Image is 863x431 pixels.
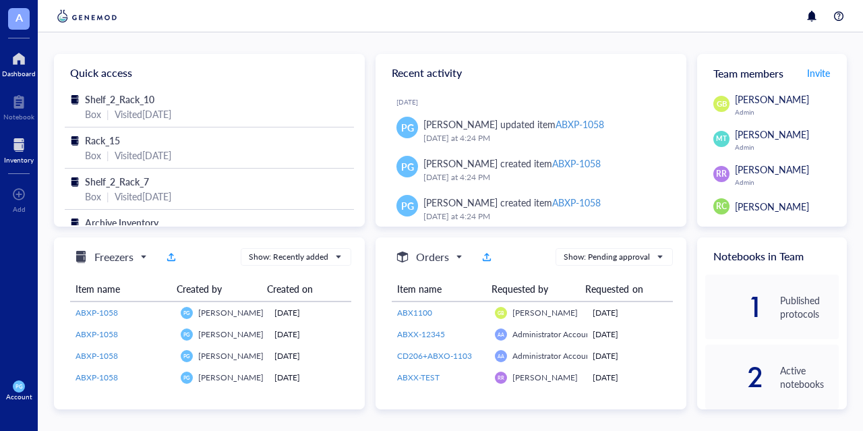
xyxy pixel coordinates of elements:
span: PG [183,310,190,316]
span: [PERSON_NAME] [198,350,264,362]
span: PG [401,198,414,213]
th: Created by [171,277,262,301]
span: A [16,9,23,26]
div: Inventory [4,156,34,164]
span: [PERSON_NAME] [198,307,264,318]
div: [DATE] [396,98,676,106]
div: [DATE] [593,372,667,384]
span: [PERSON_NAME] [735,127,809,141]
div: | [107,189,109,204]
div: [DATE] at 4:24 PM [423,171,665,184]
th: Created on [262,277,341,301]
div: Box [85,189,101,204]
a: PG[PERSON_NAME] created itemABXP-1058[DATE] at 4:24 PM [386,190,676,229]
a: ABXX-12345 [397,328,484,341]
div: [DATE] [274,307,346,319]
div: Visited [DATE] [115,148,171,163]
span: [PERSON_NAME] [198,372,264,383]
a: ABXP-1058 [76,372,170,384]
span: PG [401,120,414,135]
span: Shelf_2_Rack_7 [85,175,149,188]
a: Notebook [3,91,34,121]
span: RR [716,168,727,180]
span: [PERSON_NAME] [198,328,264,340]
a: ABXX-TEST [397,372,484,384]
a: Dashboard [2,48,36,78]
h5: Orders [416,249,449,265]
div: ABXP-1058 [552,156,601,170]
span: [PERSON_NAME] [512,307,578,318]
div: [DATE] [593,328,667,341]
div: Admin [735,143,839,151]
span: Rack_15 [85,134,120,147]
div: | [107,148,109,163]
img: genemod-logo [54,8,120,24]
span: RC [716,200,727,212]
div: Admin [735,178,839,186]
a: ABX1100 [397,307,484,319]
span: Shelf_2_Rack_10 [85,92,154,106]
div: [PERSON_NAME] created item [423,156,601,171]
span: Administrator Account [512,350,593,362]
div: Notebook [3,113,34,121]
div: Published protocols [780,293,839,320]
div: 2 [705,366,764,388]
span: ABXP-1058 [76,350,118,362]
div: Box [85,107,101,121]
span: PG [16,383,22,389]
div: [DATE] [274,328,346,341]
button: Invite [806,62,831,84]
span: AA [498,331,504,337]
div: Admin [735,108,839,116]
div: Add [13,205,26,213]
a: Inventory [4,134,34,164]
div: [DATE] [593,307,667,319]
div: Notebooks in Team [697,237,847,275]
div: Recent activity [376,54,686,92]
a: CD206+ABXO-1103 [397,350,484,362]
span: PG [401,159,414,174]
div: Dashboard [2,69,36,78]
div: Show: Pending approval [564,251,650,263]
div: [PERSON_NAME] updated item [423,117,604,132]
span: CD206+ABXO-1103 [397,350,472,362]
div: Team members [697,54,847,92]
span: ABXP-1058 [76,372,118,383]
div: | [107,107,109,121]
div: Quick access [54,54,365,92]
h5: Freezers [94,249,133,265]
div: Active notebooks [780,364,839,391]
span: [PERSON_NAME] [735,200,809,213]
div: Box [85,148,101,163]
a: PG[PERSON_NAME] created itemABXP-1058[DATE] at 4:24 PM [386,150,676,190]
a: PG[PERSON_NAME] updated itemABXP-1058[DATE] at 4:24 PM [386,111,676,150]
div: Visited [DATE] [115,107,171,121]
div: [DATE] [274,350,346,362]
div: ABXP-1058 [556,117,604,131]
span: [PERSON_NAME] [735,163,809,176]
div: Show: Recently added [249,251,328,263]
div: [DATE] at 4:24 PM [423,132,665,145]
span: RR [498,374,504,380]
span: PG [183,374,190,380]
span: ABXX-TEST [397,372,440,383]
div: 1 [705,296,764,318]
a: ABXP-1058 [76,328,170,341]
span: ABXX-12345 [397,328,445,340]
span: ABX1100 [397,307,432,318]
a: ABXP-1058 [76,307,170,319]
span: [PERSON_NAME] [735,92,809,106]
div: Account [6,393,32,401]
th: Requested by [486,277,581,301]
th: Item name [392,277,486,301]
div: [DATE] [274,372,346,384]
span: [PERSON_NAME] [512,372,578,383]
span: GB [498,310,504,316]
span: ABXP-1058 [76,328,118,340]
span: PG [183,331,190,337]
span: AA [498,353,504,359]
span: Administrator Account [512,328,593,340]
div: [DATE] [593,350,667,362]
div: Visited [DATE] [115,189,171,204]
